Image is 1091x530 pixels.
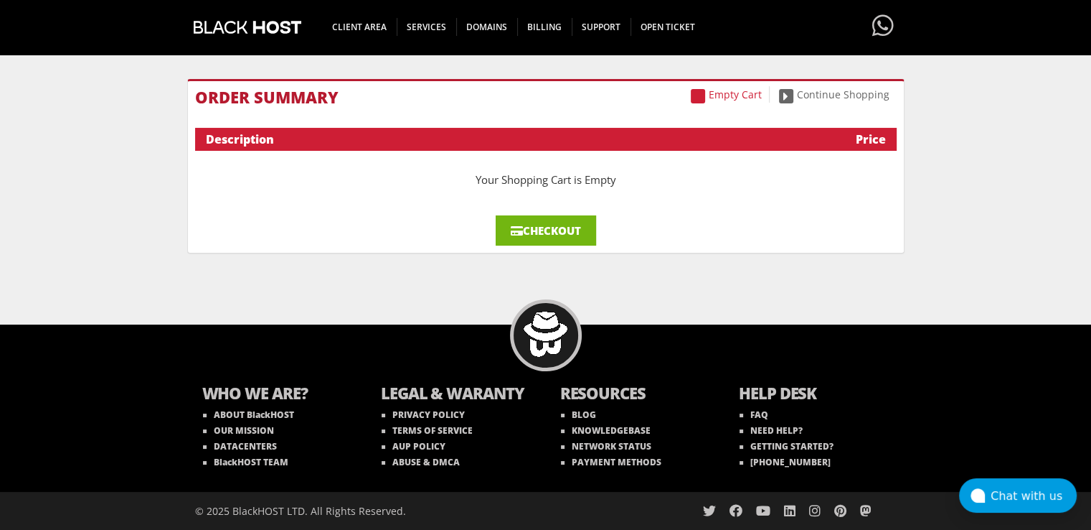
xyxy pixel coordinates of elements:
[739,382,889,407] b: HELP DESK
[195,88,897,106] h1: Order Summary
[783,131,885,147] div: Price
[203,424,274,437] a: OUR MISSION
[397,18,457,36] span: SERVICES
[740,440,833,452] a: GETTING STARTED?
[382,424,473,437] a: TERMS OF SERVICE
[561,456,661,468] a: PAYMENT METHODS
[630,18,705,36] span: Open Ticket
[381,382,532,407] b: LEGAL & WARANTY
[740,424,803,437] a: NEED HELP?
[203,440,277,452] a: DATACENTERS
[772,86,897,103] a: Continue Shopping
[561,424,651,437] a: KNOWLEDGEBASE
[322,18,397,36] span: CLIENT AREA
[560,382,711,407] b: RESOURCES
[523,312,568,357] img: BlackHOST mascont, Blacky.
[382,456,460,468] a: ABUSE & DMCA
[202,382,353,407] b: WHO WE ARE?
[517,18,572,36] span: Billing
[456,18,518,36] span: Domains
[195,492,539,530] div: © 2025 BlackHOST LTD. All Rights Reserved.
[561,440,651,452] a: NETWORK STATUS
[195,158,897,201] div: Your Shopping Cart is Empty
[991,489,1077,503] div: Chat with us
[740,456,831,468] a: [PHONE_NUMBER]
[203,456,288,468] a: BlackHOST TEAM
[959,478,1077,513] button: Chat with us
[496,215,596,246] a: Checkout
[740,409,768,421] a: FAQ
[382,409,465,421] a: PRIVACY POLICY
[382,440,445,452] a: AUP POLICY
[206,131,784,147] div: Description
[684,86,770,103] a: Empty Cart
[203,409,294,421] a: ABOUT BlackHOST
[561,409,596,421] a: BLOG
[572,18,631,36] span: Support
